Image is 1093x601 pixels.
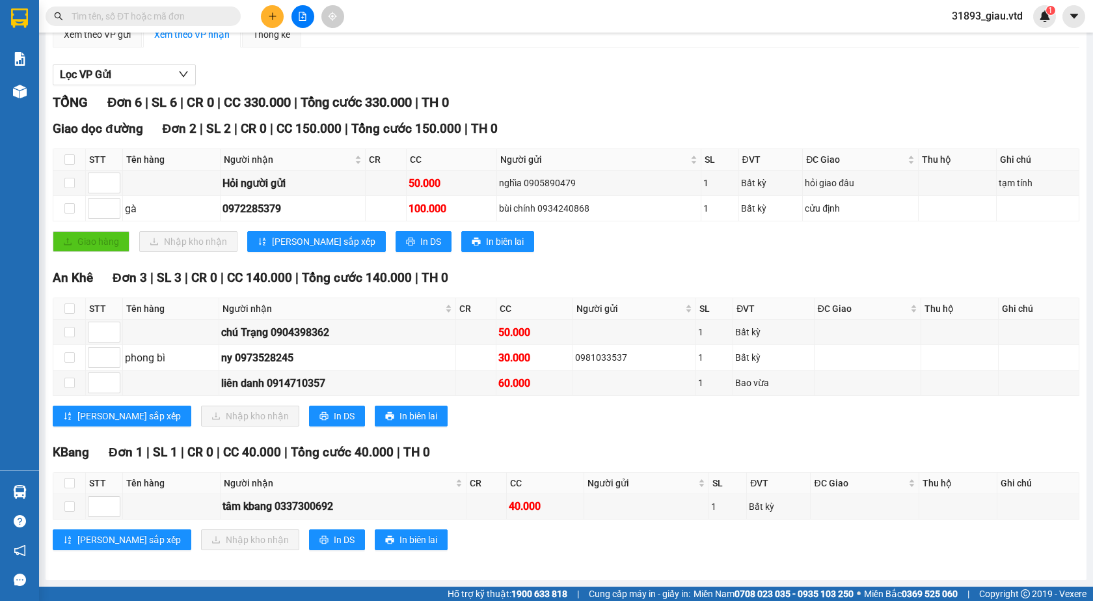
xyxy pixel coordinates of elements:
[309,406,365,426] button: printerIn DS
[178,69,189,79] span: down
[185,270,188,285] span: |
[13,485,27,499] img: warehouse-icon
[997,149,1079,171] th: Ghi chú
[921,298,998,320] th: Thu hộ
[749,499,808,514] div: Bất kỳ
[223,301,443,316] span: Người nhận
[241,121,267,136] span: CR 0
[77,409,181,423] span: [PERSON_NAME] sắp xếp
[221,375,454,391] div: liên danh 0914710357
[217,445,220,460] span: |
[351,121,461,136] span: Tổng cước 150.000
[345,121,348,136] span: |
[814,476,906,490] span: ĐC Giao
[206,121,231,136] span: SL 2
[253,27,290,42] div: Thống kê
[191,270,217,285] span: CR 0
[64,27,131,42] div: Xem theo VP gửi
[272,234,375,249] span: [PERSON_NAME] sắp xếp
[397,445,400,460] span: |
[403,445,430,460] span: TH 0
[509,498,582,514] div: 40.000
[999,298,1079,320] th: Ghi chú
[295,270,299,285] span: |
[733,298,814,320] th: ĐVT
[146,445,150,460] span: |
[1048,6,1053,15] span: 1
[1021,589,1030,598] span: copyright
[223,175,363,191] div: Hỏi người gửi
[498,375,571,391] div: 60.000
[11,8,28,28] img: logo-vxr
[113,270,147,285] span: Đơn 3
[1046,6,1055,15] sup: 1
[298,12,307,21] span: file-add
[180,94,183,110] span: |
[14,515,26,527] span: question-circle
[698,325,731,339] div: 1
[187,94,214,110] span: CR 0
[415,270,418,285] span: |
[234,121,237,136] span: |
[258,237,267,247] span: sort-ascending
[499,201,698,216] div: bùi chính 0934240868
[270,121,273,136] span: |
[448,587,567,601] span: Hỗ trợ kỹ thuật:
[805,201,916,216] div: cửu định
[54,12,63,21] span: search
[409,201,495,217] div: 100.000
[309,529,365,550] button: printerIn DS
[498,324,571,341] div: 50.000
[109,445,143,460] span: Đơn 1
[375,529,448,550] button: printerIn biên lai
[422,270,448,285] span: TH 0
[472,237,481,247] span: printer
[201,406,299,426] button: downloadNhập kho nhận
[696,298,733,320] th: SL
[396,231,452,252] button: printerIn DS
[107,94,142,110] span: Đơn 6
[319,535,329,546] span: printer
[154,27,230,42] div: Xem theo VP nhận
[145,94,148,110] span: |
[465,121,468,136] span: |
[864,587,958,601] span: Miền Bắc
[200,121,203,136] span: |
[409,175,495,191] div: 50.000
[1039,10,1051,22] img: icon-new-feature
[1062,5,1085,28] button: caret-down
[407,149,498,171] th: CC
[701,149,739,171] th: SL
[86,473,123,494] th: STT
[698,350,731,365] div: 1
[139,231,237,252] button: downloadNhập kho nhận
[319,412,329,422] span: printer
[13,85,27,98] img: warehouse-icon
[741,201,801,216] div: Bất kỳ
[385,412,394,422] span: printer
[163,121,197,136] span: Đơn 2
[227,270,292,285] span: CC 140.000
[499,176,698,190] div: nghĩa 0905890479
[302,270,412,285] span: Tổng cước 140.000
[223,498,464,514] div: tâm kbang 0337300692
[739,149,803,171] th: ĐVT
[224,94,291,110] span: CC 330.000
[385,535,394,546] span: printer
[694,587,854,601] span: Miền Nam
[806,152,905,167] span: ĐC Giao
[919,473,997,494] th: Thu hộ
[941,8,1033,24] span: 31893_giau.vtd
[1068,10,1080,22] span: caret-down
[399,409,437,423] span: In biên lai
[406,237,415,247] span: printer
[919,149,997,171] th: Thu hộ
[735,350,811,365] div: Bất kỳ
[399,533,437,547] span: In biên lai
[247,231,386,252] button: sort-ascending[PERSON_NAME] sắp xếp
[53,270,93,285] span: An Khê
[291,5,314,28] button: file-add
[13,52,27,66] img: solution-icon
[486,234,524,249] span: In biên lai
[60,66,111,83] span: Lọc VP Gửi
